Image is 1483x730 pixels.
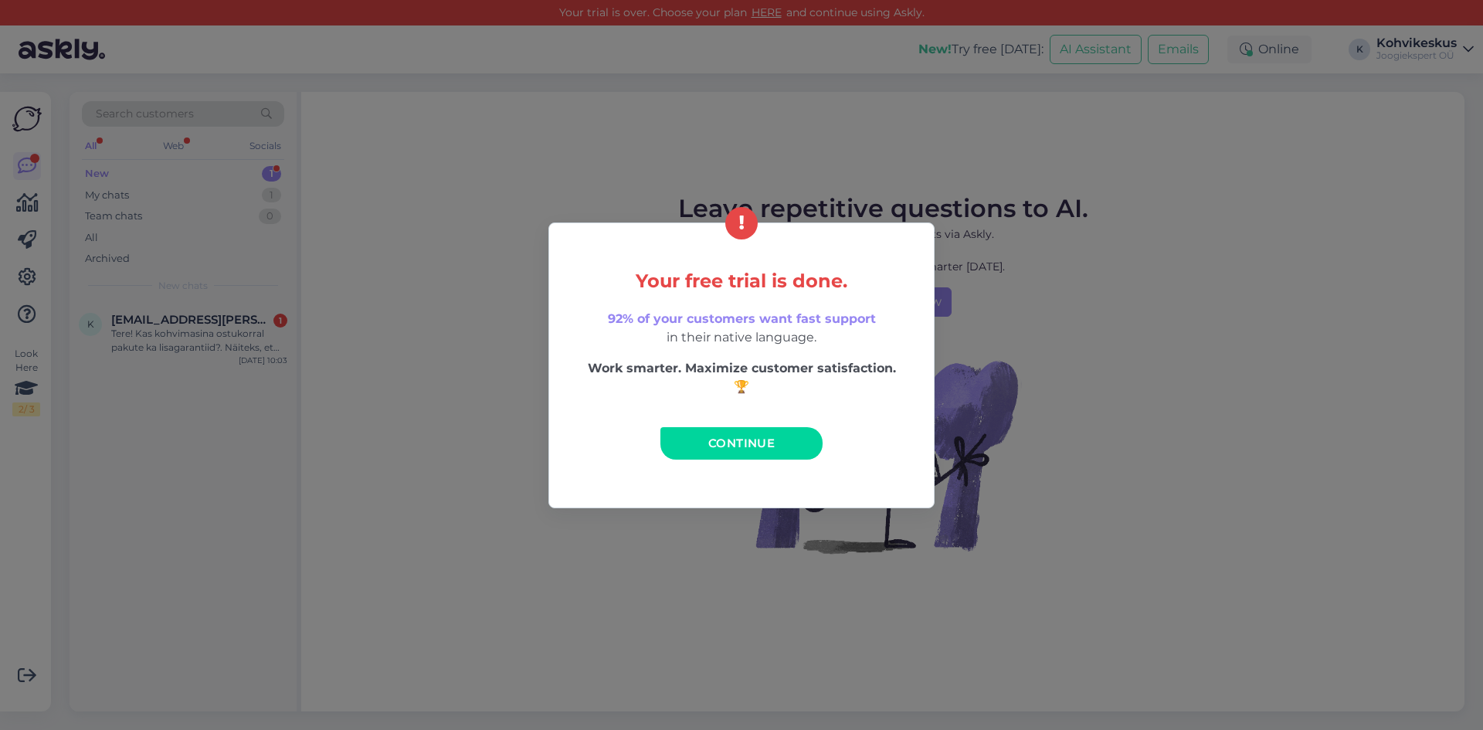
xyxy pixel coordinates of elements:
[660,427,823,460] a: Continue
[582,271,901,291] h5: Your free trial is done.
[582,310,901,347] p: in their native language.
[608,311,876,326] span: 92% of your customers want fast support
[582,359,901,396] p: Work smarter. Maximize customer satisfaction. 🏆
[708,436,775,450] span: Continue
